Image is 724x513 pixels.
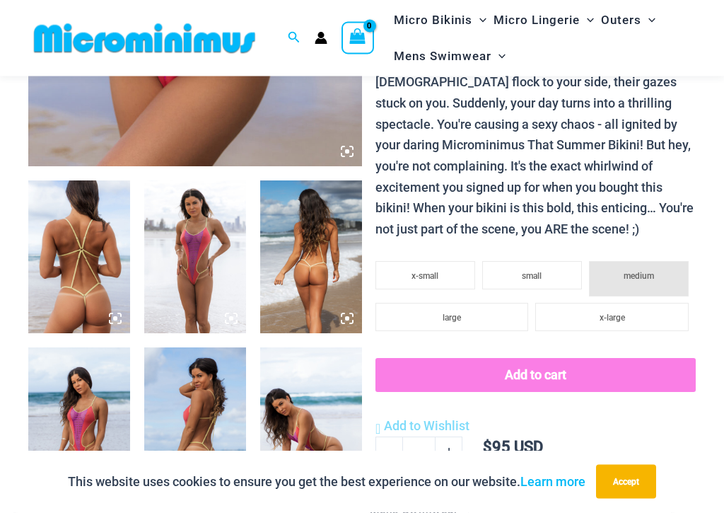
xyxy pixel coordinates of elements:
[394,2,472,38] span: Micro Bikinis
[596,465,656,499] button: Accept
[589,262,689,297] li: medium
[483,439,543,456] bdi: 95 USD
[491,38,506,74] span: Menu Toggle
[483,439,492,456] span: $
[490,2,597,38] a: Micro LingerieMenu ToggleMenu Toggle
[601,2,641,38] span: Outers
[375,304,529,332] li: large
[390,2,490,38] a: Micro BikinisMenu ToggleMenu Toggle
[390,38,509,74] a: Mens SwimwearMenu ToggleMenu Toggle
[522,272,542,282] span: small
[535,304,689,332] li: x-large
[144,348,246,501] img: That Summer Heat Wave 875 One Piece Monokini
[375,437,402,467] a: -
[315,32,327,45] a: Account icon link
[288,30,300,47] a: Search icon link
[144,181,246,334] img: That Summer Heat Wave 875 One Piece Monokini
[443,313,461,323] span: large
[580,2,594,38] span: Menu Toggle
[375,9,696,241] p: "Where on earth did you snag that bikini? My wife NEEDS it!" Huffs a breathless husband, sprintin...
[28,23,261,54] img: MM SHOP LOGO FLAT
[260,348,362,501] img: That Summer Heat Wave 875 One Piece Monokini
[384,419,469,434] span: Add to Wishlist
[260,181,362,334] img: That Summer Heat Wave 875 One Piece Monokini
[482,262,582,290] li: small
[520,474,585,489] a: Learn more
[394,38,491,74] span: Mens Swimwear
[600,313,625,323] span: x-large
[375,416,469,437] a: Add to Wishlist
[402,437,436,467] input: Product quantity
[375,262,475,290] li: x-small
[436,437,462,467] a: +
[597,2,659,38] a: OutersMenu ToggleMenu Toggle
[28,181,130,334] img: That Summer Heat Wave 875 One Piece Monokini
[68,471,585,492] p: This website uses cookies to ensure you get the best experience on our website.
[641,2,655,38] span: Menu Toggle
[472,2,486,38] span: Menu Toggle
[375,359,696,393] button: Add to cart
[494,2,580,38] span: Micro Lingerie
[624,272,654,282] span: medium
[28,348,130,501] img: That Summer Heat Wave 875 One Piece Monokini
[411,272,438,282] span: x-small
[341,22,374,54] a: View Shopping Cart, empty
